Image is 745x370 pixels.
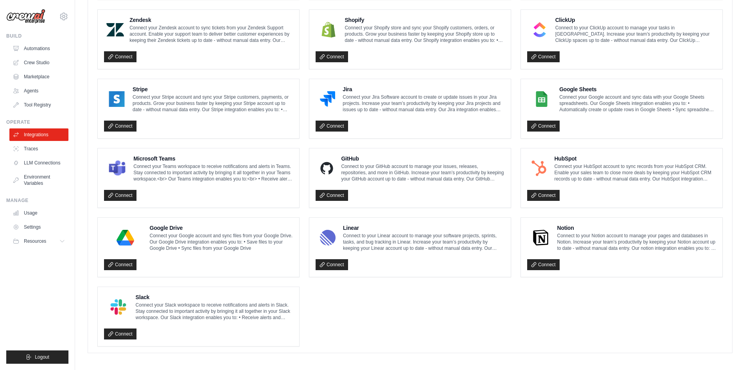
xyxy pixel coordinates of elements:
[9,42,68,55] a: Automations
[6,33,68,39] div: Build
[104,328,136,339] a: Connect
[9,128,68,141] a: Integrations
[559,85,716,93] h4: Google Sheets
[9,235,68,247] button: Resources
[555,16,716,24] h4: ClickUp
[343,233,504,251] p: Connect to your Linear account to manage your software projects, sprints, tasks, and bug tracking...
[6,119,68,125] div: Operate
[557,224,716,232] h4: Notion
[9,171,68,190] a: Environment Variables
[129,25,293,43] p: Connect your Zendesk account to sync tickets from your Zendesk Support account. Enable your suppo...
[9,143,68,155] a: Traces
[24,238,46,244] span: Resources
[106,230,144,245] img: Google Drive Logo
[559,94,716,113] p: Connect your Google account and sync data with your Google Sheets spreadsheets. Our Google Sheets...
[106,22,124,38] img: Zendesk Logo
[530,161,549,176] img: HubSpot Logo
[316,259,348,270] a: Connect
[106,299,130,315] img: Slack Logo
[316,51,348,62] a: Connect
[136,293,293,301] h4: Slack
[555,25,716,43] p: Connect to your ClickUp account to manage your tasks in [GEOGRAPHIC_DATA]. Increase your team’s p...
[104,259,136,270] a: Connect
[133,155,293,162] h4: Microsoft Teams
[136,302,293,321] p: Connect your Slack workspace to receive notifications and alerts in Slack. Stay connected to impo...
[6,197,68,204] div: Manage
[9,99,68,111] a: Tool Registry
[9,70,68,83] a: Marketplace
[9,85,68,97] a: Agents
[530,91,554,107] img: Google Sheets Logo
[316,190,348,201] a: Connect
[104,51,136,62] a: Connect
[318,22,339,38] img: Shopify Logo
[106,161,128,176] img: Microsoft Teams Logo
[527,190,560,201] a: Connect
[530,230,552,245] img: Notion Logo
[6,9,45,24] img: Logo
[150,233,293,251] p: Connect your Google account and sync files from your Google Drive. Our Google Drive integration e...
[129,16,293,24] h4: Zendesk
[133,94,293,113] p: Connect your Stripe account and sync your Stripe customers, payments, or products. Grow your busi...
[557,233,716,251] p: Connect to your Notion account to manage your pages and databases in Notion. Increase your team’s...
[35,354,49,360] span: Logout
[343,224,504,232] h4: Linear
[318,161,336,176] img: GitHub Logo
[341,163,504,182] p: Connect to your GitHub account to manage your issues, releases, repositories, and more in GitHub....
[9,157,68,169] a: LLM Connections
[104,190,136,201] a: Connect
[318,230,337,245] img: Linear Logo
[341,155,504,162] h4: GitHub
[150,224,293,232] h4: Google Drive
[106,91,127,107] img: Stripe Logo
[6,350,68,364] button: Logout
[530,22,550,38] img: ClickUp Logo
[133,85,293,93] h4: Stripe
[345,16,504,24] h4: Shopify
[316,121,348,132] a: Connect
[527,121,560,132] a: Connect
[318,91,337,107] img: Jira Logo
[9,207,68,219] a: Usage
[554,163,716,182] p: Connect your HubSpot account to sync records from your HubSpot CRM. Enable your sales team to clo...
[104,121,136,132] a: Connect
[554,155,716,162] h4: HubSpot
[527,51,560,62] a: Connect
[343,85,504,93] h4: Jira
[9,56,68,69] a: Crew Studio
[527,259,560,270] a: Connect
[133,163,293,182] p: Connect your Teams workspace to receive notifications and alerts in Teams. Stay connected to impo...
[345,25,504,43] p: Connect your Shopify store and sync your Shopify customers, orders, or products. Grow your busine...
[343,94,504,113] p: Connect your Jira Software account to create or update issues in your Jira projects. Increase you...
[9,221,68,233] a: Settings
